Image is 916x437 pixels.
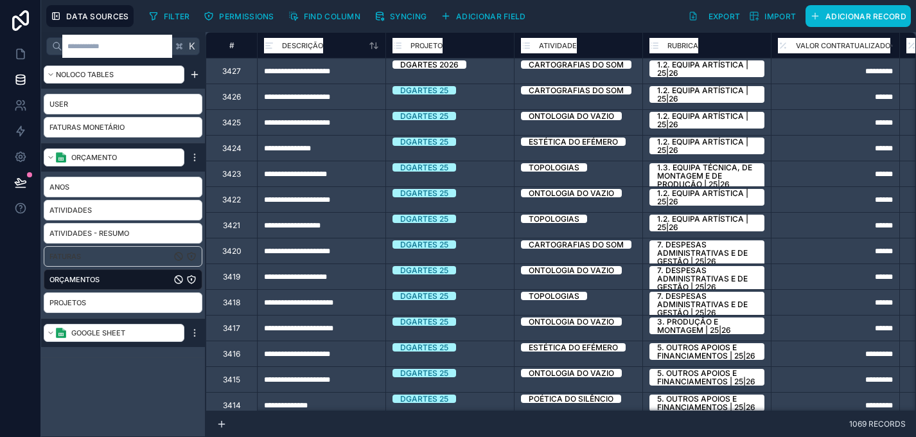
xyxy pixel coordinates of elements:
div: Dgartes 25 [400,292,448,300]
div: # [216,40,247,50]
div: 3427 [222,66,241,76]
div: Dgartes 25 [400,369,448,377]
div: Dgartes 25 [400,215,448,223]
span: Data Sources [66,12,129,21]
div: 3418 [223,298,240,308]
div: 1.2. Equipa artística | 25|26 [657,189,757,206]
div: 1.3. Equipa técnica, de montagem e de produção | 25|26 [657,163,757,188]
div: Dgartes 25 [400,138,448,146]
a: Permissions [199,6,283,26]
div: Ontologia do Vazio [529,266,614,274]
div: 3417 [223,323,240,334]
div: 3419 [223,272,240,282]
div: Dgartes 25 [400,112,448,120]
div: 3423 [222,169,241,179]
button: Data Sources [46,5,134,27]
div: 5. Outros apoios e financiamentos | 25|26 [657,395,757,411]
div: 3425 [222,118,241,128]
div: Ontologia do Vazio [529,189,614,197]
div: Topologias [529,215,579,223]
div: Ontologia do Vazio [529,112,614,120]
span: 1069 records [849,420,906,428]
div: Dgartes 25 [400,343,448,352]
div: 1.2. Equipa artística | 25|26 [657,215,757,231]
div: 3421 [223,220,240,231]
span: Import [764,12,796,21]
div: Cartografias do Som [529,60,624,69]
span: Valor Contratualizado [796,39,890,52]
div: Dgartes 25 [400,86,448,94]
span: Syncing [390,12,427,21]
div: 5. Outros apoios e financiamentos | 25|26 [657,369,757,386]
div: 3416 [223,349,240,359]
div: 1.2. Equipa artística | 25|26 [657,60,757,77]
span: Export [709,12,741,21]
div: 3424 [222,143,242,154]
div: Dgartes 2026 [400,60,459,69]
div: Cartografias do Som [529,240,624,249]
div: 7. Despesas administrativas e de gestão | 25|26 [657,292,757,317]
div: Dgartes 25 [400,189,448,197]
div: 1.2. Equipa artística | 25|26 [657,112,757,129]
span: Find column [304,12,360,21]
div: 1.2. Equipa artística | 25|26 [657,86,757,103]
button: Adicionar field [436,6,531,26]
div: Dgartes 25 [400,317,448,326]
div: Estética do Efémero [529,343,618,352]
div: 3414 [223,400,241,411]
div: Dgartes 25 [400,266,448,274]
div: 3422 [222,195,241,205]
div: 7. Despesas administrativas e de gestão | 25|26 [657,266,757,291]
div: Dgartes 25 [400,240,448,249]
div: Estética do Efémero [529,138,618,146]
div: Dgartes 25 [400,395,448,403]
div: 3415 [223,375,240,385]
div: 1.2. Equipa artística | 25|26 [657,138,757,154]
button: Syncing [370,6,431,26]
a: Syncing [370,6,436,26]
div: Poética do Silêncio [529,395,613,403]
div: Dgartes 25 [400,163,448,172]
span: K [188,42,197,51]
button: Find column [284,6,365,26]
button: Adicionar record [806,5,911,27]
div: 7. Despesas administrativas e de gestão | 25|26 [657,240,757,265]
button: Permissions [199,6,278,26]
span: Projeto [410,39,443,52]
span: Adicionar field [456,12,526,21]
div: 3426 [222,92,241,102]
div: 5. Outros apoios e financiamentos | 25|26 [657,343,757,360]
span: Adicionar record [825,12,906,21]
div: Topologias [529,292,579,300]
div: Cartografias do Som [529,86,624,94]
a: Adicionar record [800,5,911,27]
div: Topologias [529,163,579,172]
div: 3. Produção e montagem | 25|26 [657,317,757,334]
span: Filter [164,12,190,21]
div: 3420 [222,246,242,256]
button: Filter [144,6,195,26]
span: Descrição [282,39,323,52]
button: Export [683,5,745,27]
span: Rubrica [667,39,698,52]
span: Atividade [539,39,577,52]
span: Permissions [219,12,274,21]
button: Import [744,5,800,27]
div: Ontologia do Vazio [529,317,614,326]
div: Ontologia do Vazio [529,369,614,377]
